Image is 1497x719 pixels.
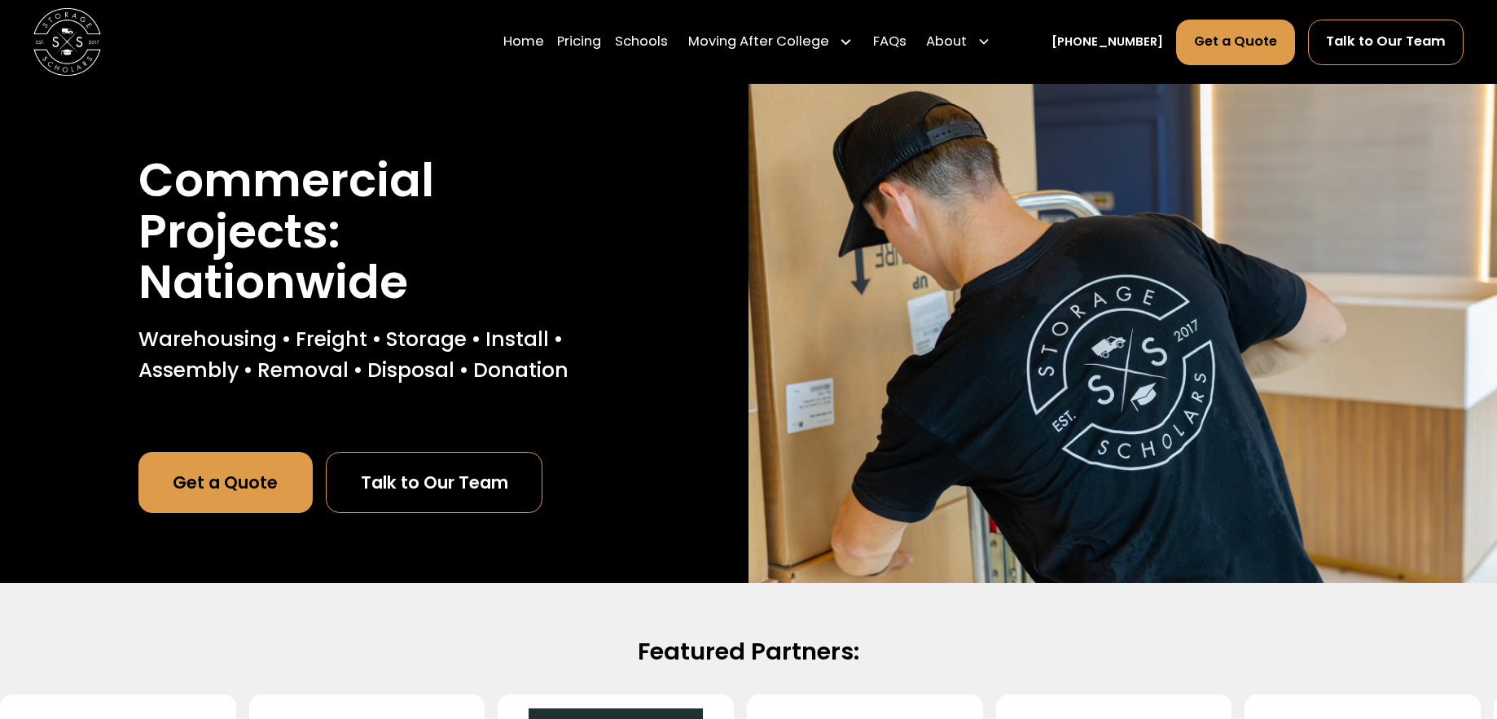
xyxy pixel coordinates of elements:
[748,84,1497,583] img: Nationwide commercial project movers.
[138,452,313,512] a: Get a Quote
[33,8,101,76] img: Storage Scholars main logo
[557,19,601,66] a: Pricing
[503,19,544,66] a: Home
[209,637,1288,668] h2: Featured Partners:
[1051,33,1163,51] a: [PHONE_NUMBER]
[326,452,542,512] a: Talk to Our Team
[138,155,610,308] h1: Commercial Projects: Nationwide
[873,19,907,66] a: FAQs
[615,19,668,66] a: Schools
[926,32,967,52] div: About
[1176,20,1294,65] a: Get a Quote
[138,324,610,384] p: Warehousing • Freight • Storage • Install • Assembly • Removal • Disposal • Donation
[1308,20,1463,65] a: Talk to Our Team
[688,32,829,52] div: Moving After College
